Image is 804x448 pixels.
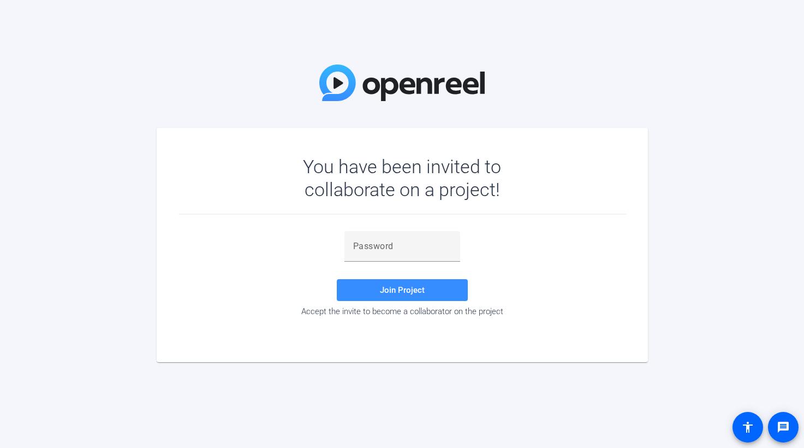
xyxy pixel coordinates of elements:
[337,279,468,301] button: Join Project
[319,64,485,101] img: OpenReel Logo
[741,421,754,434] mat-icon: accessibility
[271,155,533,201] div: You have been invited to collaborate on a project!
[353,240,451,253] input: Password
[380,285,425,295] span: Join Project
[178,306,626,316] div: Accept the invite to become a collaborator on the project
[777,421,790,434] mat-icon: message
